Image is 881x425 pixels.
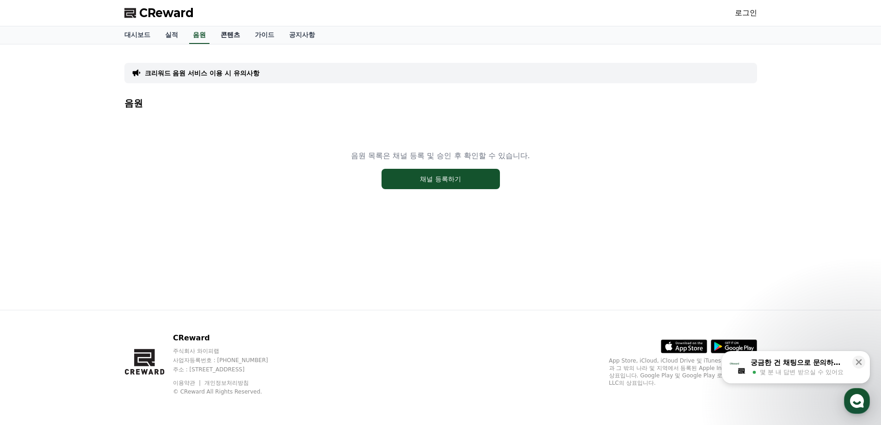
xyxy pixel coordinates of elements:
[173,347,286,355] p: 주식회사 와이피랩
[119,293,178,316] a: 설정
[735,7,757,18] a: 로그인
[609,357,757,387] p: App Store, iCloud, iCloud Drive 및 iTunes Store는 미국과 그 밖의 나라 및 지역에서 등록된 Apple Inc.의 서비스 상표입니다. Goo...
[382,169,500,189] button: 채널 등록하기
[124,6,194,20] a: CReward
[351,150,530,161] p: 음원 목록은 채널 등록 및 승인 후 확인할 수 있습니다.
[158,26,185,44] a: 실적
[173,357,286,364] p: 사업자등록번호 : [PHONE_NUMBER]
[189,26,209,44] a: 음원
[213,26,247,44] a: 콘텐츠
[3,293,61,316] a: 홈
[61,293,119,316] a: 대화
[124,98,757,108] h4: 음원
[139,6,194,20] span: CReward
[247,26,282,44] a: 가이드
[204,380,249,386] a: 개인정보처리방침
[173,333,286,344] p: CReward
[145,68,259,78] a: 크리워드 음원 서비스 이용 시 유의사항
[85,308,96,315] span: 대화
[173,380,202,386] a: 이용약관
[173,366,286,373] p: 주소 : [STREET_ADDRESS]
[282,26,322,44] a: 공지사항
[173,388,286,395] p: © CReward All Rights Reserved.
[29,307,35,314] span: 홈
[143,307,154,314] span: 설정
[117,26,158,44] a: 대시보드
